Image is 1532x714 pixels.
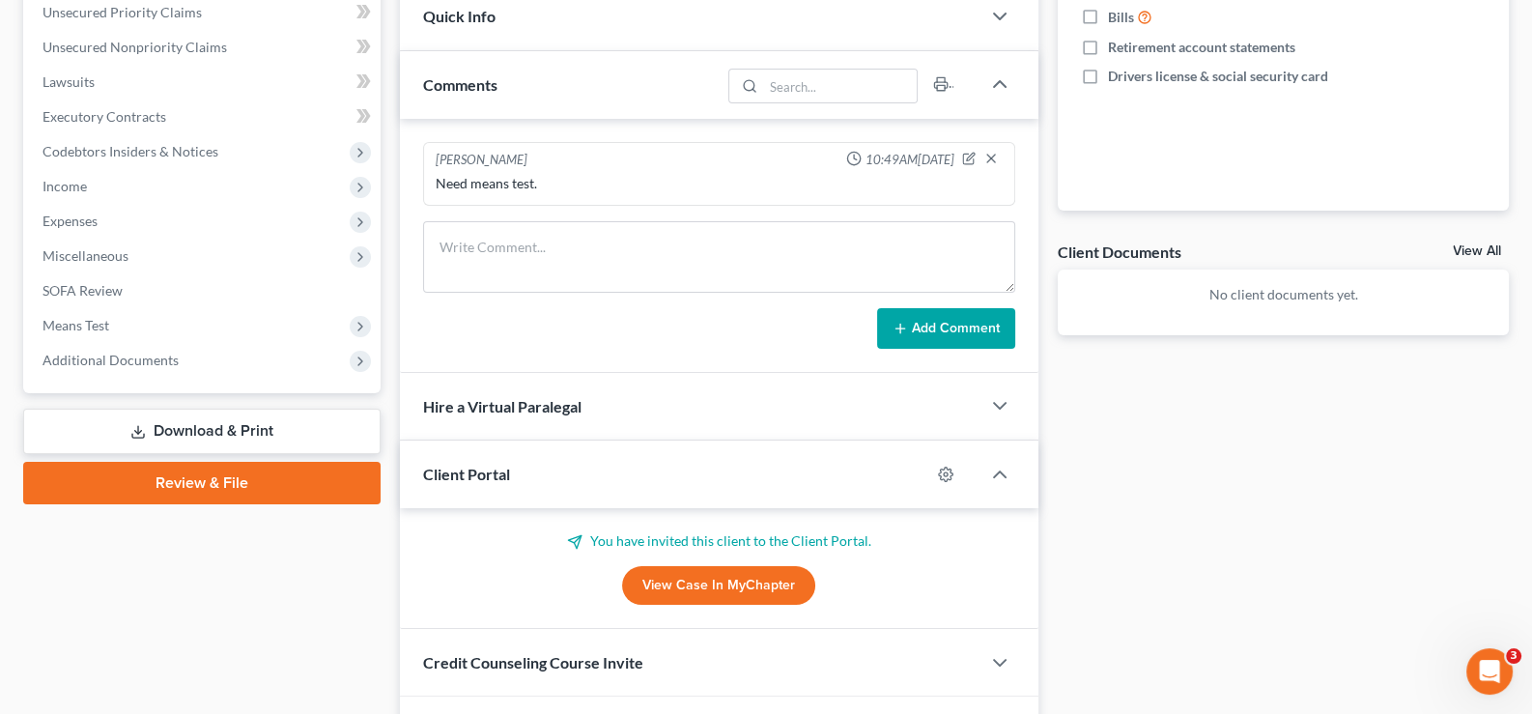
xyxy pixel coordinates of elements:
span: Bills [1108,8,1134,27]
a: View All [1453,244,1501,258]
a: View Case in MyChapter [622,566,815,605]
div: [PERSON_NAME] [436,151,527,170]
p: You have invited this client to the Client Portal. [423,531,1016,551]
span: 10:49AM[DATE] [865,151,954,169]
a: SOFA Review [27,273,381,308]
div: Need means test. [436,174,1004,193]
span: Retirement account statements [1108,38,1295,57]
a: Download & Print [23,409,381,454]
span: Executory Contracts [43,108,166,125]
span: Client Portal [423,465,510,483]
span: Codebtors Insiders & Notices [43,143,218,159]
div: Client Documents [1058,242,1181,262]
iframe: Intercom live chat [1466,648,1513,695]
span: Quick Info [423,7,496,25]
p: No client documents yet. [1073,285,1493,304]
input: Search... [764,70,918,102]
span: Miscellaneous [43,247,128,264]
span: Income [43,178,87,194]
span: Unsecured Priority Claims [43,4,202,20]
span: 3 [1506,648,1521,664]
span: Additional Documents [43,352,179,368]
span: Comments [423,75,497,94]
span: Drivers license & social security card [1108,67,1328,86]
a: Lawsuits [27,65,381,100]
a: Unsecured Nonpriority Claims [27,30,381,65]
span: Expenses [43,213,98,229]
span: SOFA Review [43,282,123,299]
span: Credit Counseling Course Invite [423,653,643,671]
button: Add Comment [877,308,1015,349]
span: Means Test [43,317,109,333]
a: Review & File [23,462,381,504]
span: Unsecured Nonpriority Claims [43,39,227,55]
span: Lawsuits [43,73,95,90]
a: Executory Contracts [27,100,381,134]
span: Hire a Virtual Paralegal [423,397,582,415]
